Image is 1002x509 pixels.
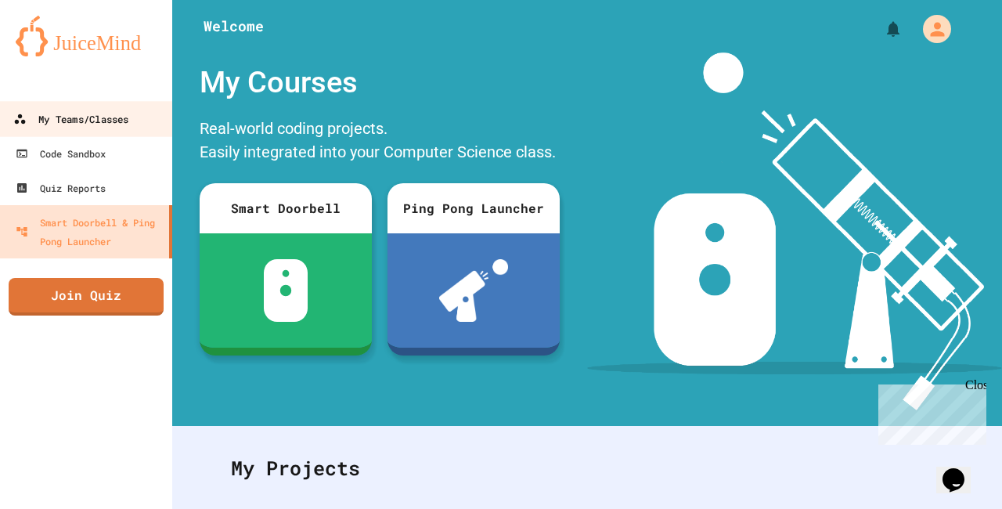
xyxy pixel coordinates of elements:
div: Smart Doorbell & Ping Pong Launcher [16,213,163,251]
div: My Account [906,11,955,47]
div: Chat with us now!Close [6,6,108,99]
div: My Teams/Classes [13,110,128,129]
div: Quiz Reports [16,179,106,197]
div: Code Sandbox [16,144,106,163]
div: Smart Doorbell [200,183,372,233]
div: My Courses [192,52,568,113]
iframe: chat widget [872,378,986,445]
img: ppl-with-ball.png [439,259,509,322]
a: Join Quiz [9,278,164,316]
div: My Notifications [855,16,906,42]
img: logo-orange.svg [16,16,157,56]
div: My Projects [215,438,959,499]
div: Real-world coding projects. Easily integrated into your Computer Science class. [192,113,568,171]
iframe: chat widget [936,446,986,493]
img: sdb-white.svg [264,259,308,322]
img: banner-image-my-projects.png [587,52,1002,410]
div: Ping Pong Launcher [387,183,560,233]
